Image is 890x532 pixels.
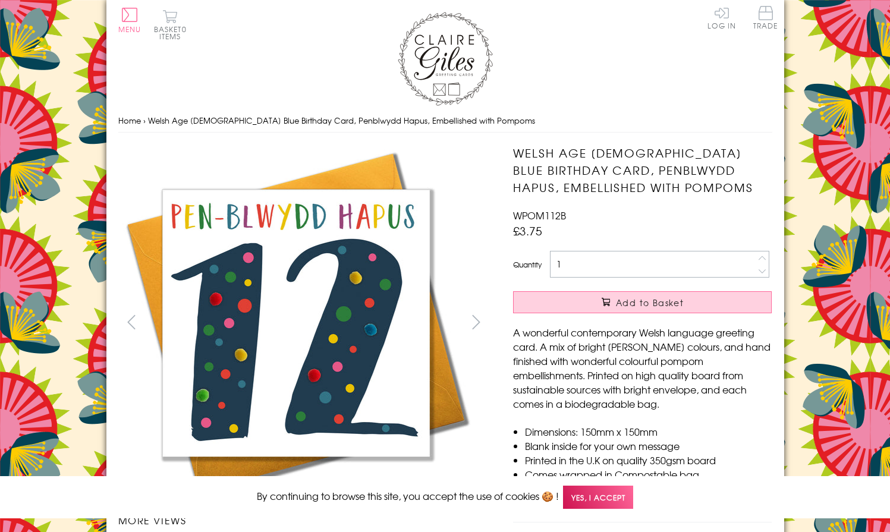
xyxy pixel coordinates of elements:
span: 0 items [159,24,187,42]
nav: breadcrumbs [118,109,772,133]
li: Blank inside for your own message [525,439,772,453]
button: Add to Basket [513,291,772,313]
li: Dimensions: 150mm x 150mm [525,424,772,439]
span: › [143,115,146,126]
span: WPOM112B [513,208,566,222]
button: prev [118,309,145,335]
button: Basket0 items [154,10,187,40]
span: Trade [753,6,778,29]
h1: Welsh Age [DEMOGRAPHIC_DATA] Blue Birthday Card, Penblwydd Hapus, Embellished with Pompoms [513,144,772,196]
img: Claire Giles Greetings Cards [398,12,493,106]
span: Yes, I accept [563,486,633,509]
button: Menu [118,8,141,33]
p: A wonderful contemporary Welsh language greeting card. A mix of bright [PERSON_NAME] colours, and... [513,325,772,411]
li: Printed in the U.K on quality 350gsm board [525,453,772,467]
span: Add to Basket [616,297,684,309]
img: Welsh Age 12 Blue Birthday Card, Penblwydd Hapus, Embellished with Pompoms [118,144,474,501]
span: Welsh Age [DEMOGRAPHIC_DATA] Blue Birthday Card, Penblwydd Hapus, Embellished with Pompoms [148,115,535,126]
button: next [463,309,489,335]
a: Trade [753,6,778,32]
label: Quantity [513,259,542,270]
li: Comes wrapped in Compostable bag [525,467,772,481]
span: Menu [118,24,141,34]
a: Log In [707,6,736,29]
span: £3.75 [513,222,542,239]
a: Home [118,115,141,126]
img: Welsh Age 12 Blue Birthday Card, Penblwydd Hapus, Embellished with Pompoms [489,144,846,501]
h3: More views [118,513,490,527]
